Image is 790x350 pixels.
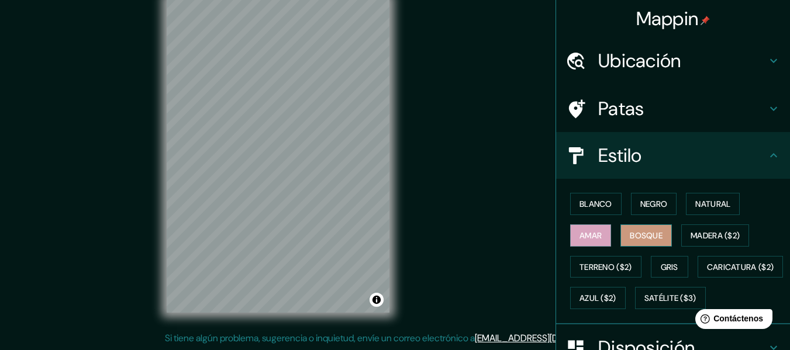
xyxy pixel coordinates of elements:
a: [EMAIL_ADDRESS][DOMAIN_NAME] [475,332,619,344]
font: Si tiene algún problema, sugerencia o inquietud, envíe un correo electrónico a [165,332,475,344]
button: Natural [686,193,740,215]
button: Satélite ($3) [635,287,706,309]
img: pin-icon.png [701,16,710,25]
div: Estilo [556,132,790,179]
font: Patas [598,96,644,121]
button: Bosque [620,224,672,247]
button: Terreno ($2) [570,256,641,278]
button: Blanco [570,193,622,215]
font: Caricatura ($2) [707,262,774,272]
button: Negro [631,193,677,215]
button: Activar o desactivar atribución [370,293,384,307]
font: Terreno ($2) [579,262,632,272]
font: Ubicación [598,48,681,73]
div: Ubicación [556,37,790,84]
div: Patas [556,85,790,132]
button: Caricatura ($2) [698,256,784,278]
font: Bosque [630,230,663,241]
font: Blanco [579,199,612,209]
font: Estilo [598,143,642,168]
font: Amar [579,230,602,241]
iframe: Lanzador de widgets de ayuda [686,304,777,337]
font: Natural [695,199,730,209]
button: Gris [651,256,688,278]
font: Negro [640,199,668,209]
button: Azul ($2) [570,287,626,309]
font: Mappin [636,6,699,31]
button: Amar [570,224,611,247]
font: Madera ($2) [691,230,740,241]
font: Azul ($2) [579,293,616,304]
font: Satélite ($3) [644,293,696,304]
button: Madera ($2) [681,224,749,247]
font: Gris [661,262,678,272]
